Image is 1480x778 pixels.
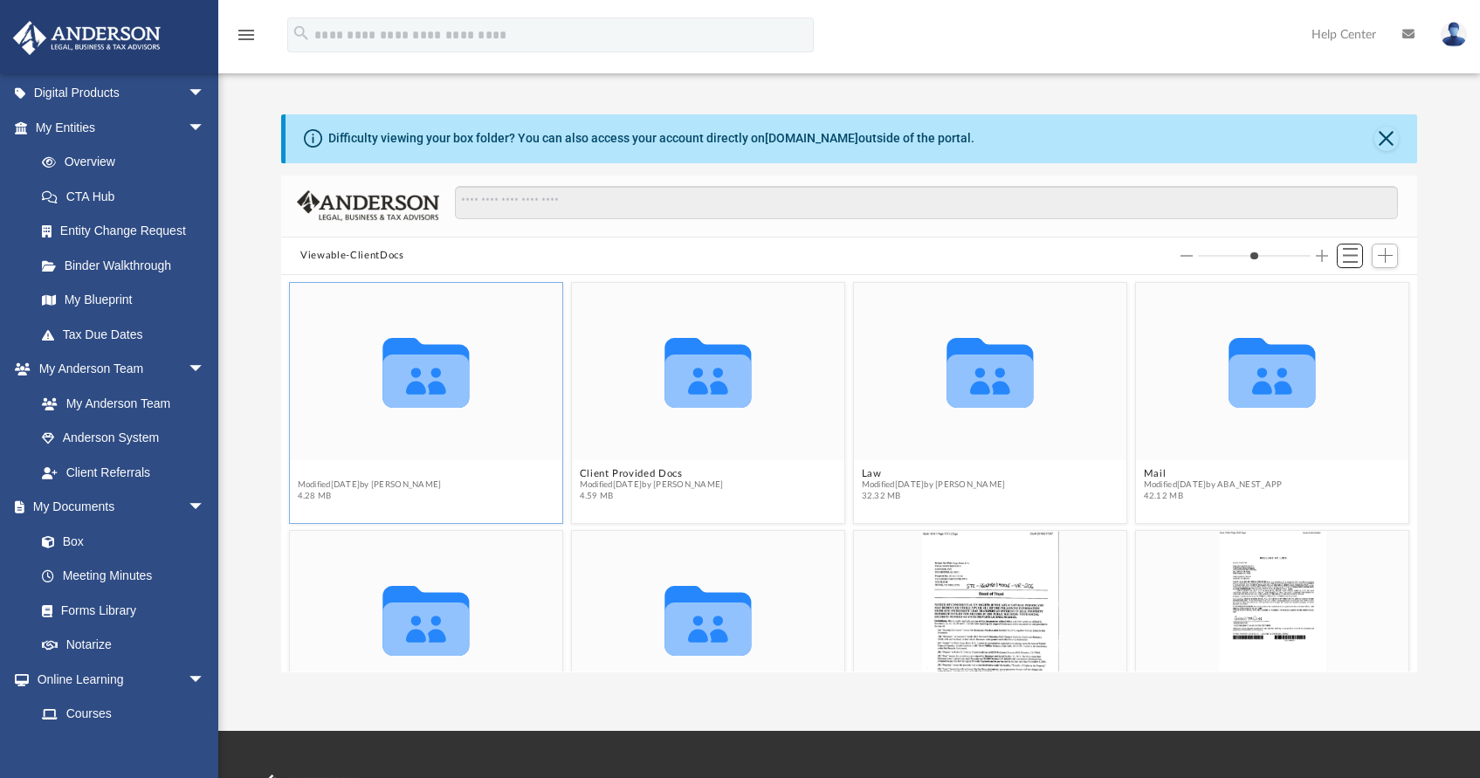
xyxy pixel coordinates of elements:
[12,352,223,387] a: My Anderson Teamarrow_drop_down
[1337,244,1363,268] button: Switch to List View
[12,110,231,145] a: My Entitiesarrow_drop_down
[24,559,223,594] a: Meeting Minutes
[580,479,724,491] span: Modified [DATE] by [PERSON_NAME]
[862,491,1006,502] span: 32.32 MB
[292,24,311,43] i: search
[298,491,442,502] span: 4.28 MB
[1441,22,1467,47] img: User Pic
[24,214,231,249] a: Entity Change Request
[188,352,223,388] span: arrow_drop_down
[580,468,724,479] button: Client Provided Docs
[24,697,223,732] a: Courses
[580,491,724,502] span: 4.59 MB
[1316,250,1328,262] button: Increase column size
[24,386,214,421] a: My Anderson Team
[8,21,166,55] img: Anderson Advisors Platinum Portal
[236,33,257,45] a: menu
[298,479,442,491] span: Modified [DATE] by [PERSON_NAME]
[862,479,1006,491] span: Modified [DATE] by [PERSON_NAME]
[281,275,1417,671] div: grid
[188,76,223,112] span: arrow_drop_down
[1374,127,1399,151] button: Close
[24,628,223,663] a: Notarize
[188,490,223,526] span: arrow_drop_down
[24,421,223,456] a: Anderson System
[24,593,214,628] a: Forms Library
[1144,468,1283,479] button: Mail
[765,131,858,145] a: [DOMAIN_NAME]
[236,24,257,45] i: menu
[12,662,223,697] a: Online Learningarrow_drop_down
[1181,250,1193,262] button: Decrease column size
[12,76,231,111] a: Digital Productsarrow_drop_down
[24,248,231,283] a: Binder Walkthrough
[24,179,231,214] a: CTA Hub
[328,129,974,148] div: Difficulty viewing your box folder? You can also access your account directly on outside of the p...
[188,662,223,698] span: arrow_drop_down
[298,468,442,479] button: Bookkeeping
[455,186,1398,219] input: Search files and folders
[1144,479,1283,491] span: Modified [DATE] by ABA_NEST_APP
[188,110,223,146] span: arrow_drop_down
[300,248,403,264] button: Viewable-ClientDocs
[24,455,223,490] a: Client Referrals
[862,468,1006,479] button: Law
[24,145,231,180] a: Overview
[1144,491,1283,502] span: 42.12 MB
[1372,244,1398,268] button: Add
[12,490,223,525] a: My Documentsarrow_drop_down
[24,317,231,352] a: Tax Due Dates
[1198,250,1311,262] input: Column size
[24,524,214,559] a: Box
[24,283,223,318] a: My Blueprint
